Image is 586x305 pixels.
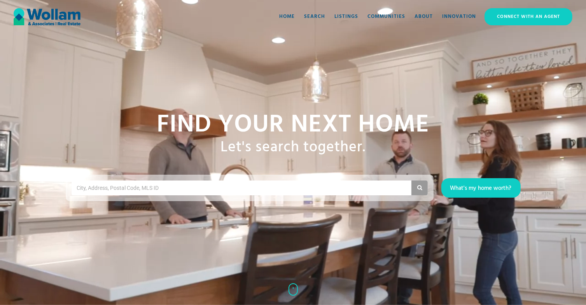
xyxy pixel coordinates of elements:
[334,13,358,21] div: Listings
[76,182,167,194] input: City, Address, Postal Code, MLS ID
[220,139,366,157] h1: Let's search together.
[14,5,80,28] a: home
[279,13,295,21] div: Home
[367,13,405,21] div: Communities
[485,9,572,25] div: Connect with an Agent
[437,5,481,28] a: Innovation
[411,181,428,195] button: Search
[157,112,429,139] h1: Find your NExt home
[485,8,572,25] a: Connect with an Agent
[299,5,330,28] a: Search
[410,5,437,28] a: About
[442,13,476,21] div: Innovation
[441,178,521,198] a: What's my home worth?
[330,5,363,28] a: Listings
[304,13,325,21] div: Search
[275,5,299,28] a: Home
[363,5,410,28] a: Communities
[415,13,433,21] div: About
